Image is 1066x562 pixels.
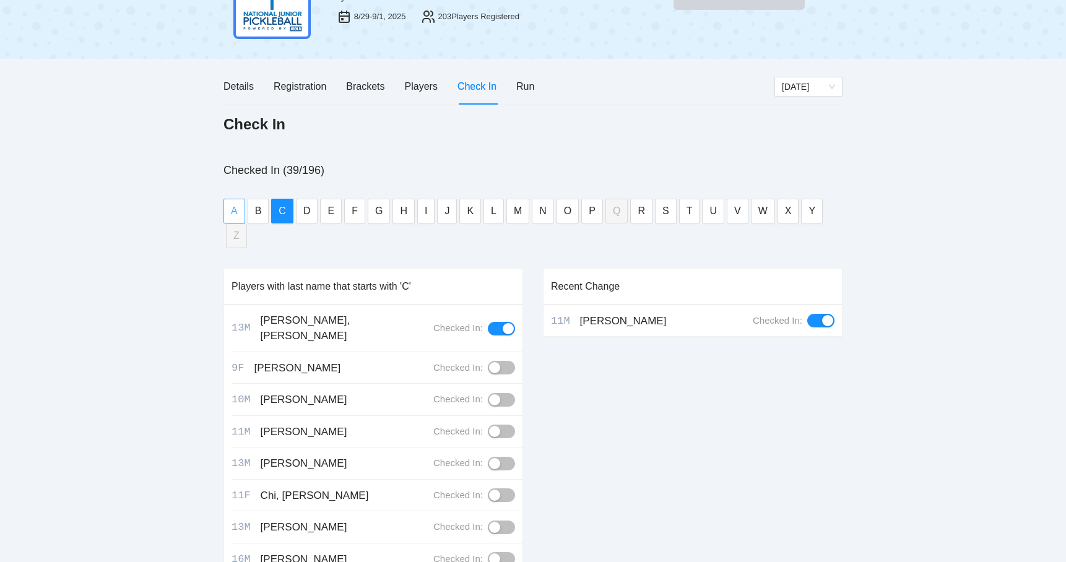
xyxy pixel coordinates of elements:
button: N [532,199,554,223]
button: X [778,199,799,223]
button: U [702,199,724,223]
span: F [352,203,358,218]
div: Brackets [346,79,384,94]
button: S [655,199,677,223]
div: Checked In: [433,520,483,534]
button: F [344,199,365,223]
span: H [400,203,407,218]
span: I [425,203,427,218]
div: 11M [551,313,570,329]
span: D [303,203,311,218]
div: [PERSON_NAME] [261,519,347,535]
button: P [581,199,603,223]
h1: Check In [223,115,285,134]
div: 13M [232,519,251,535]
button: W [751,199,775,223]
button: Z [226,223,247,248]
button: D [296,199,318,223]
span: X [785,203,792,218]
span: U [709,203,717,218]
span: A [231,203,238,218]
div: [PERSON_NAME] [261,424,347,440]
span: V [734,203,741,218]
button: A [223,199,245,223]
div: 13M [232,456,251,472]
span: J [444,203,449,218]
span: O [564,203,571,218]
div: Checked In: [433,361,483,375]
button: M [506,199,529,223]
div: Checked In: [433,425,483,439]
span: M [514,203,522,218]
button: I [417,199,435,223]
span: R [638,203,645,218]
button: R [630,199,652,223]
div: Players [405,79,438,94]
span: K [467,203,474,218]
button: G [368,199,390,223]
span: W [758,203,768,218]
div: 203 Players Registered [438,11,520,23]
button: L [483,199,504,223]
button: J [437,199,457,223]
div: Registration [274,79,326,94]
button: H [392,199,415,223]
span: L [491,203,496,218]
div: 11F [232,488,251,504]
span: S [662,203,669,218]
button: V [727,199,748,223]
div: Checked In: [433,488,483,503]
div: Check In [457,79,496,94]
span: T [687,203,693,218]
div: Checked In: [753,314,802,328]
div: [PERSON_NAME] [261,456,347,472]
button: E [320,199,342,223]
div: [PERSON_NAME] [261,392,347,408]
button: C [271,199,293,223]
div: 11M [232,424,251,440]
div: Checked In: [433,321,483,335]
button: Q [605,199,628,223]
span: B [255,203,262,218]
button: B [248,199,269,223]
button: Y [801,199,823,223]
span: G [375,203,383,218]
div: 10M [232,392,251,408]
button: K [459,199,481,223]
span: N [539,203,547,218]
div: Run [516,79,534,94]
div: Details [223,79,254,94]
span: C [279,203,286,218]
div: 9F [232,360,244,376]
div: 13M [232,320,251,336]
div: Checked In (39/196) [223,162,843,179]
button: O [557,199,579,223]
div: Recent Change [551,269,834,304]
div: Chi, [PERSON_NAME] [261,488,369,504]
div: [PERSON_NAME] [254,360,340,376]
div: [PERSON_NAME] [580,313,667,329]
button: T [679,199,700,223]
span: E [327,203,334,218]
div: 8/29-9/1, 2025 [354,11,406,23]
span: Saturday [782,77,835,96]
div: Checked In: [433,392,483,407]
span: Y [808,203,815,218]
div: Players with last name that starts with 'C' [232,269,515,304]
div: [PERSON_NAME], [PERSON_NAME] [261,313,426,344]
div: Checked In: [433,456,483,470]
span: P [589,203,596,218]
